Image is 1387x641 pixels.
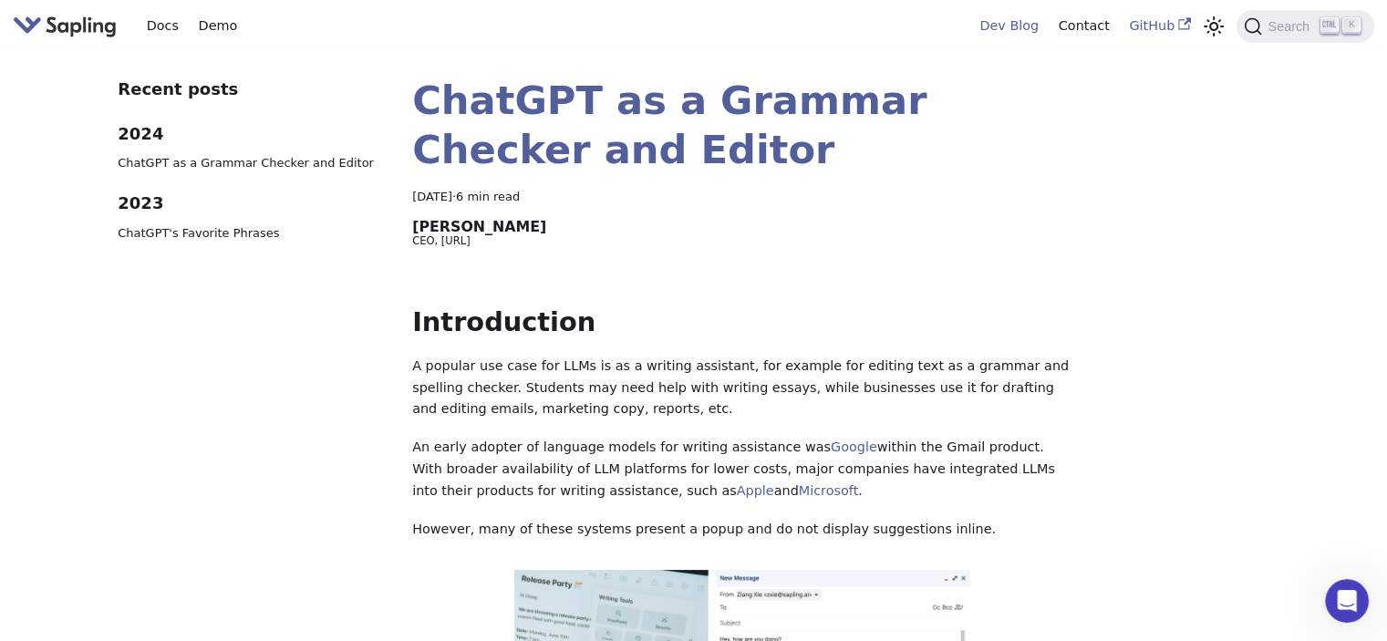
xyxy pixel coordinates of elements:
a: Dev Blog [969,12,1048,40]
div: · 6 min read [412,187,1072,206]
p: An early adopter of language models for writing assistance was within the Gmail product. With bro... [412,437,1072,501]
a: Contact [1049,12,1120,40]
kbd: K [1342,17,1361,34]
p: However, many of these systems present a popup and do not display suggestions inline. [412,519,1072,541]
a: GitHub [1119,12,1200,40]
a: Demo [189,12,247,40]
nav: Blog recent posts navigation [118,76,386,256]
small: CEO, Sapling.ai [412,234,471,247]
a: ChatGPT as a Grammar Checker and Editor [118,153,386,172]
a: Apple [737,483,774,498]
button: Switch between dark and light mode (currently light mode) [1201,13,1227,39]
div: Recent posts [118,76,386,103]
h3: 2024 [118,124,386,145]
a: ChatGPT's Favorite Phrases [118,223,386,243]
a: ChatGPT as a Grammar Checker and Editor [412,78,926,172]
a: Sapling.ai [13,13,123,39]
iframe: Intercom live chat [1325,579,1369,623]
a: Docs [137,12,189,40]
a: Microsoft [799,483,859,498]
a: Google [831,439,877,454]
h2: Introduction [412,306,1072,339]
span: [PERSON_NAME] [412,220,546,234]
img: Sapling.ai [13,13,117,39]
p: A popular use case for LLMs is as a writing assistant, for example for editing text as a grammar ... [412,356,1072,420]
time: [DATE] [412,190,452,203]
h3: 2023 [118,193,386,214]
span: Search [1262,19,1320,34]
button: Search (Ctrl+K) [1237,10,1373,43]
